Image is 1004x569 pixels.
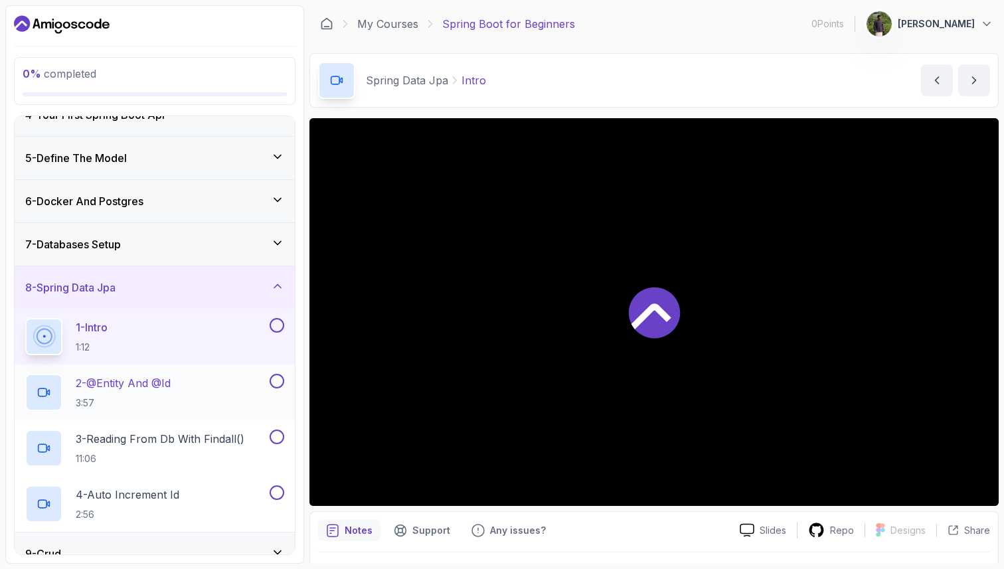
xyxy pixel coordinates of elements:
[76,396,171,410] p: 3:57
[318,520,380,541] button: notes button
[25,150,127,166] h3: 5 - Define The Model
[412,524,450,537] p: Support
[15,223,295,266] button: 7-Databases Setup
[25,430,284,467] button: 3-Reading From Db With Findall()11:06
[76,508,179,521] p: 2:56
[15,266,295,309] button: 8-Spring Data Jpa
[811,17,844,31] p: 0 Points
[958,64,990,96] button: next content
[15,180,295,222] button: 6-Docker And Postgres
[25,318,284,355] button: 1-Intro1:12
[15,137,295,179] button: 5-Define The Model
[490,524,546,537] p: Any issues?
[964,524,990,537] p: Share
[25,485,284,523] button: 4-Auto Increment Id2:56
[866,11,993,37] button: user profile image[PERSON_NAME]
[461,72,486,88] p: Intro
[898,17,975,31] p: [PERSON_NAME]
[345,524,373,537] p: Notes
[729,523,797,537] a: Slides
[867,11,892,37] img: user profile image
[25,280,116,295] h3: 8 - Spring Data Jpa
[890,524,926,537] p: Designs
[14,14,110,35] a: Dashboard
[25,236,121,252] h3: 7 - Databases Setup
[320,17,333,31] a: Dashboard
[357,16,418,32] a: My Courses
[23,67,96,80] span: completed
[797,522,865,538] a: Repo
[76,375,171,391] p: 2 - @Entity And @Id
[76,319,108,335] p: 1 - Intro
[366,72,448,88] p: Spring Data Jpa
[921,64,953,96] button: previous content
[760,524,786,537] p: Slides
[76,431,244,447] p: 3 - Reading From Db With Findall()
[936,524,990,537] button: Share
[25,374,284,411] button: 2-@Entity And @Id3:57
[76,341,108,354] p: 1:12
[76,452,244,465] p: 11:06
[23,67,41,80] span: 0 %
[386,520,458,541] button: Support button
[442,16,575,32] p: Spring Boot for Beginners
[25,546,61,562] h3: 9 - Crud
[76,487,179,503] p: 4 - Auto Increment Id
[830,524,854,537] p: Repo
[25,193,143,209] h3: 6 - Docker And Postgres
[463,520,554,541] button: Feedback button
